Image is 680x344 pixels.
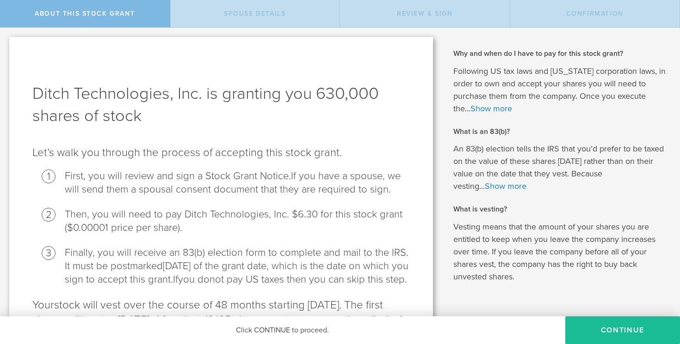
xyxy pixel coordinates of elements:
h1: Ditch Technologies, Inc. is granting you 630,000 shares of stock [32,83,410,127]
span: vest [82,313,103,326]
a: Show more [470,103,512,114]
span: Confirmation [566,10,624,18]
button: CONTINUE [565,316,680,344]
span: About this stock grant [35,10,135,18]
p: Following US tax laws and [US_STATE] corporation laws, in order to own and accept your shares you... [453,65,667,115]
li: First, you will review and sign a Stock Grant Notice. [65,169,410,196]
span: Review & Sign [397,10,453,18]
h2: What is vesting? [453,204,667,214]
h2: What is an 83(b)? [453,127,667,137]
li: Finally, you will receive an 83(b) election form to complete and mail to the IRS . It must be pos... [65,246,410,286]
p: An 83(b) election tells the IRS that you’d prefer to be taxed on the value of these shares [DATE]... [453,143,667,193]
span: you do [178,273,210,285]
span: Spouse Details [224,10,285,18]
a: Show more [485,181,526,191]
h2: Why and when do I have to pay for this stock grant? [453,48,667,59]
p: Let’s walk you through the process of accepting this stock grant . [32,145,410,160]
li: Then, you will need to pay Ditch Technologies, Inc. $6.30 for this stock grant ($0.00001 price pe... [65,208,410,235]
p: Vesting means that the amount of your shares you are entitled to keep when you leave the company ... [453,221,667,283]
span: [DATE] of the grant date, which is the date on which you sign to accept this grant. [65,260,408,285]
p: stock will vest over the course of 48 months starting [DATE]. The first shares will on [DATE]. Af... [32,298,410,342]
span: Your [32,298,54,312]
